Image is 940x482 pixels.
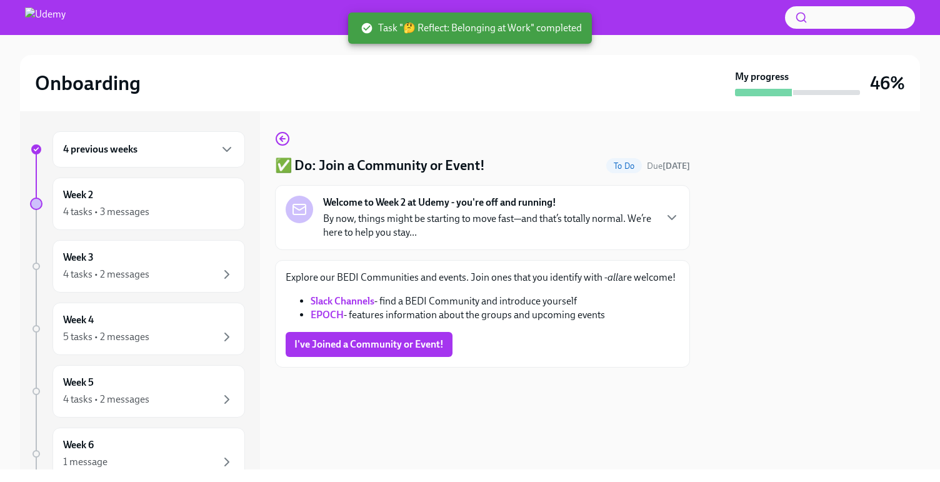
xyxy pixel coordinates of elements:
[30,303,245,355] a: Week 45 tasks • 2 messages
[606,161,642,171] span: To Do
[294,338,444,351] span: I've Joined a Community or Event!
[63,313,94,327] h6: Week 4
[63,330,149,344] div: 5 tasks • 2 messages
[30,178,245,230] a: Week 24 tasks • 3 messages
[870,72,905,94] h3: 46%
[35,71,141,96] h2: Onboarding
[323,196,556,209] strong: Welcome to Week 2 at Udemy - you're off and running!
[52,131,245,168] div: 4 previous weeks
[25,8,66,28] img: Udemy
[286,271,679,284] p: Explore our BEDI Communities and events. Join ones that you identify with - are welcome!
[63,268,149,281] div: 4 tasks • 2 messages
[30,428,245,480] a: Week 61 message
[63,393,149,406] div: 4 tasks • 2 messages
[63,455,107,469] div: 1 message
[30,240,245,293] a: Week 34 tasks • 2 messages
[323,212,654,239] p: By now, things might be starting to move fast—and that’s totally normal. We’re here to help you s...
[735,70,789,84] strong: My progress
[361,21,582,35] span: Task "🤔 Reflect: Belonging at Work" completed
[63,438,94,452] h6: Week 6
[311,308,679,322] li: - features information about the groups and upcoming events
[63,143,137,156] h6: 4 previous weeks
[647,160,690,172] span: August 30th, 2025 09:00
[63,188,93,202] h6: Week 2
[63,376,94,389] h6: Week 5
[607,271,618,283] em: all
[30,365,245,418] a: Week 54 tasks • 2 messages
[275,156,485,175] h4: ✅ Do: Join a Community or Event!
[662,161,690,171] strong: [DATE]
[647,161,690,171] span: Due
[63,251,94,264] h6: Week 3
[63,205,149,219] div: 4 tasks • 3 messages
[311,295,374,307] a: Slack Channels
[311,294,679,308] li: - find a BEDI Community and introduce yourself
[311,309,344,321] a: EPOCH
[286,332,452,357] button: I've Joined a Community or Event!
